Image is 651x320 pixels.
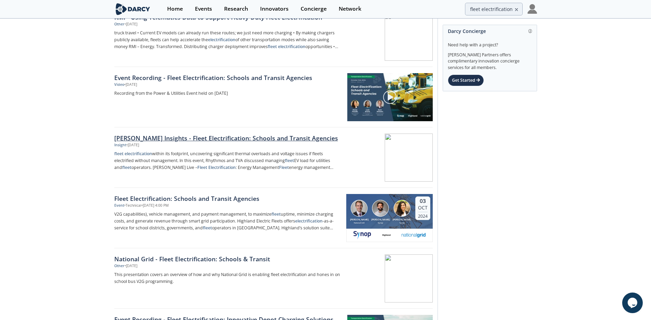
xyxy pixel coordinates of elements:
[114,203,124,208] div: Event
[382,231,391,239] img: 1639677203341-Highland.jfif
[114,151,124,157] strong: fleet
[122,164,131,170] strong: fleet
[114,73,342,82] a: Event Recording - Fleet Electrification: Schools and Transit Agencies
[224,6,248,12] div: Research
[278,44,305,49] strong: electrification
[114,142,126,148] div: Insight
[167,6,183,12] div: Home
[114,22,125,27] div: Other
[124,203,168,208] div: • Technical • [DATE] 4:00 PM
[197,164,207,170] strong: Fleet
[353,231,371,239] img: 1656602074539-synop%20logo.png
[402,231,426,239] img: nationalgrid.com.png
[465,3,523,15] input: Advanced Search
[394,200,410,217] img: Shana Patadia
[125,151,152,157] strong: electrification
[114,30,341,50] p: truck travel • Current EV models can already run these routes; we just need more charging • By ma...
[295,218,323,224] strong: electrification
[114,188,433,248] a: Fleet Electrification: Schools and Transit Agencies Event •Technical•[DATE] 4:00 PM V2G capabilit...
[268,44,277,49] strong: fleet
[339,6,361,12] div: Network
[125,263,137,269] div: • [DATE]
[114,211,341,231] p: V2G capabilities), vehicle management, and payment management, to maximize uptime, minimize charg...
[418,212,428,219] div: 2024
[208,164,236,170] strong: Electrification
[527,4,537,14] img: Profile
[125,22,137,27] div: • [DATE]
[126,142,139,148] div: • [DATE]
[208,37,235,43] strong: electrification
[114,3,152,15] img: logo-wide.svg
[622,293,644,313] iframe: chat widget
[114,248,433,309] a: National Grid - Fleet Electrification: Schools & Transit Other •[DATE] This presentation covers a...
[349,218,370,222] div: [PERSON_NAME]
[114,127,433,188] a: [PERSON_NAME] Insights - Fleet Electrification: Schools and Transit Agencies Insight •[DATE] flee...
[448,25,532,37] div: Darcy Concierge
[195,6,212,12] div: Events
[370,221,391,224] div: Synop
[370,218,391,222] div: [PERSON_NAME]
[124,82,137,88] div: • [DATE]
[418,205,428,211] div: Oct
[114,263,125,269] div: Other
[301,6,327,12] div: Concierge
[391,218,412,222] div: [PERSON_NAME]
[383,90,397,104] img: play-chapters-gray.svg
[391,221,412,224] div: Synop
[372,200,389,217] img: Prem Patel
[114,254,341,263] div: National Grid - Fleet Electrification: Schools & Transit
[271,211,281,217] strong: fleet
[203,225,212,231] strong: fleet
[114,134,341,142] div: [PERSON_NAME] Insights - Fleet Electrification: Schools and Transit Agencies
[448,37,532,48] div: Need help with a project?
[285,158,294,163] strong: fleet
[418,198,428,205] div: 03
[528,29,532,33] img: information.svg
[114,90,342,97] a: Recording from the Power & Utilities Event held on [DATE]
[114,271,341,285] p: This presentation covers an overview of how and why National Grid is enabling fleet electrificati...
[260,6,289,12] div: Innovators
[114,82,124,88] div: Video
[448,75,484,86] div: Get Started
[349,221,370,224] div: National Grid
[114,194,341,203] div: Fleet Electrification: Schools and Transit Agencies
[114,7,433,67] a: RMI - Using Telematics Data to Support Heavy-Duty Fleet Electrification Other •[DATE] truck trave...
[448,48,532,71] div: [PERSON_NAME] Partners offers complimentary innovation concierge services for all members.
[114,150,341,171] p: within its footprint, uncovering significant thermal overloads and voltage issues if fleets elect...
[351,200,368,217] img: Ryan Wheeler
[279,164,289,170] strong: Fleet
